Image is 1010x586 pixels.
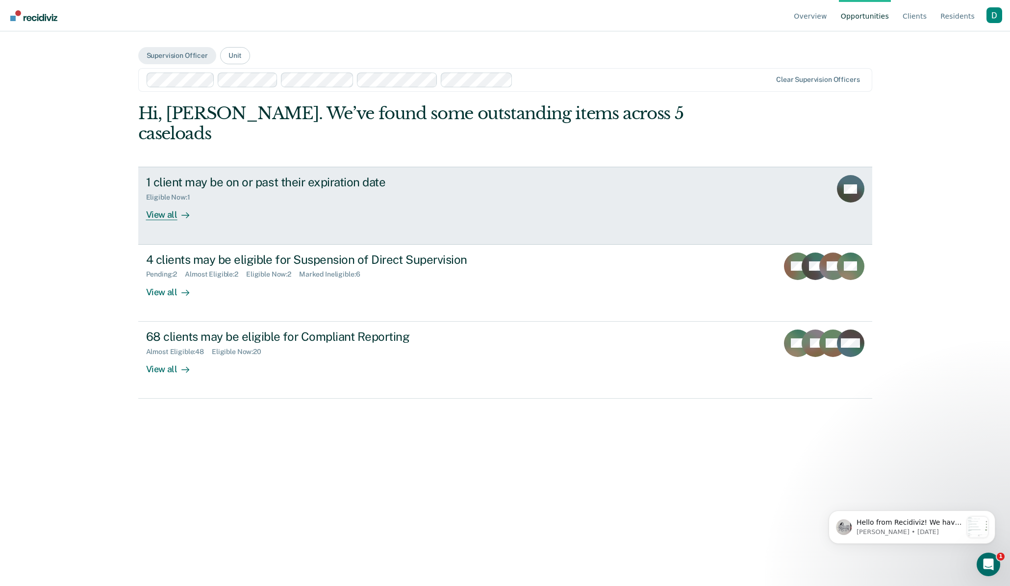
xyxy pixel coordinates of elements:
[997,553,1005,561] span: 1
[146,175,490,189] div: 1 client may be on or past their expiration date
[977,553,1000,576] iframe: Intercom live chat
[146,193,198,202] div: Eligible Now : 1
[138,47,216,64] button: Supervision Officer
[146,356,201,375] div: View all
[138,245,872,322] a: 4 clients may be eligible for Suspension of Direct SupervisionPending:2Almost Eligible:2Eligible ...
[10,10,57,21] img: Recidiviz
[814,491,1010,560] iframe: Intercom notifications message
[299,270,368,279] div: Marked Ineligible : 6
[43,27,148,347] span: Hello from Recidiviz! We have some exciting news. Officers will now have their own Overview page ...
[138,322,872,399] a: 68 clients may be eligible for Compliant ReportingAlmost Eligible:48Eligible Now:20View all
[146,330,490,344] div: 68 clients may be eligible for Compliant Reporting
[138,103,726,144] div: Hi, [PERSON_NAME]. We’ve found some outstanding items across 5 caseloads
[146,348,212,356] div: Almost Eligible : 48
[146,279,201,298] div: View all
[986,7,1002,23] button: Profile dropdown button
[776,76,859,84] div: Clear supervision officers
[185,270,246,279] div: Almost Eligible : 2
[138,167,872,244] a: 1 client may be on or past their expiration dateEligible Now:1View all
[212,348,269,356] div: Eligible Now : 20
[43,37,149,46] p: Message from Kim, sent 5d ago
[220,47,250,64] button: Unit
[146,202,201,221] div: View all
[246,270,299,279] div: Eligible Now : 2
[146,253,490,267] div: 4 clients may be eligible for Suspension of Direct Supervision
[146,270,185,279] div: Pending : 2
